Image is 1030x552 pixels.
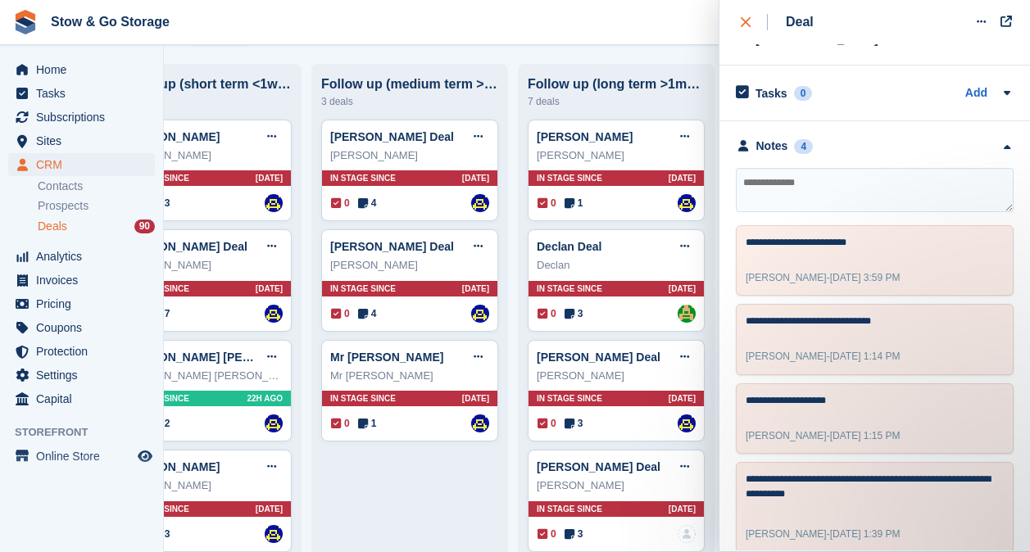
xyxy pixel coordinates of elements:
span: [DATE] 1:15 PM [830,430,901,441]
div: [PERSON_NAME] [124,257,283,274]
a: menu [8,129,155,152]
span: [DATE] [669,503,696,515]
a: Rob Good-Stephenson [265,194,283,212]
span: [PERSON_NAME] [746,272,827,283]
div: Follow up (long term >1month) [528,77,705,92]
span: 0 [538,416,556,431]
div: 9 deals [115,92,292,111]
span: [DATE] [256,172,283,184]
div: Declan [537,257,696,274]
span: In stage since [330,283,396,295]
span: [DATE] [462,172,489,184]
img: Alex Taylor [678,305,696,323]
span: 0 [331,306,350,321]
span: Subscriptions [36,106,134,129]
span: 1 [565,196,583,210]
span: In stage since [537,503,602,515]
a: Deals 90 [38,218,155,235]
span: 4 [358,196,377,210]
div: 7 deals [528,92,705,111]
div: 4 [794,139,813,154]
span: [DATE] [256,283,283,295]
span: Invoices [36,269,134,292]
div: Mr [PERSON_NAME] [330,368,489,384]
span: Settings [36,364,134,387]
span: 0 [331,196,350,210]
a: [PERSON_NAME] [124,130,220,143]
div: Follow up (medium term >1week) [321,77,498,92]
div: [PERSON_NAME] [537,368,696,384]
a: menu [8,58,155,81]
a: Rob Good-Stephenson [471,414,489,432]
span: [PERSON_NAME] [746,351,827,362]
span: Home [36,58,134,81]
img: deal-assignee-blank [678,525,696,543]
a: menu [8,292,155,315]
div: - [746,270,901,285]
a: menu [8,316,155,339]
img: Rob Good-Stephenson [265,305,283,323]
a: Rob Good-Stephenson [265,414,283,432]
a: menu [8,387,155,410]
div: 90 [134,219,155,233]
div: [PERSON_NAME] [PERSON_NAME] [124,368,283,384]
div: [PERSON_NAME] [330,147,489,164]
span: 4 [358,306,377,321]
span: Online Store [36,445,134,468]
span: [DATE] 3:59 PM [830,272,901,283]
a: Contacts [38,179,155,194]
span: In stage since [537,283,602,295]
span: In stage since [124,172,189,184]
span: In stage since [124,503,189,515]
img: Rob Good-Stephenson [678,414,696,432]
a: menu [8,364,155,387]
span: Protection [36,340,134,363]
a: [PERSON_NAME] Deal [330,240,454,253]
span: 3 [565,527,583,541]
span: Coupons [36,316,134,339]
a: menu [8,82,155,105]
a: [PERSON_NAME] Deal [537,460,660,473]
a: menu [8,245,155,268]
img: stora-icon-8386f47178a22dfd0bd8f6a31ec36ba5ce8667c1dd55bd0f319d3a0aa187defe.svg [13,10,38,34]
span: Tasks [36,82,134,105]
a: menu [8,106,155,129]
img: Rob Good-Stephenson [678,194,696,212]
div: [PERSON_NAME] [124,147,283,164]
span: [PERSON_NAME] [746,528,827,540]
span: [DATE] [669,283,696,295]
div: - [746,527,901,541]
span: In stage since [124,283,189,295]
div: Notes [756,138,788,155]
span: CRM [36,153,134,176]
span: Analytics [36,245,134,268]
span: 1 [358,416,377,431]
span: [DATE] [256,503,283,515]
span: [DATE] [669,392,696,405]
a: Preview store [135,446,155,466]
div: [PERSON_NAME] [537,147,696,164]
a: [PERSON_NAME] [537,130,633,143]
div: - [746,428,901,443]
span: In stage since [330,172,396,184]
div: 3 deals [321,92,498,111]
a: Rob Good-Stephenson [471,305,489,323]
div: [PERSON_NAME] [124,477,283,494]
h2: Tasks [755,86,787,101]
a: [PERSON_NAME] [PERSON_NAME] [124,351,320,364]
a: Declan Deal [537,240,601,253]
div: - [746,349,901,364]
span: [DATE] [462,392,489,405]
span: Pricing [36,292,134,315]
span: 3 [565,416,583,431]
span: 22H AGO [247,392,283,405]
a: Prospects [38,197,155,215]
img: Rob Good-Stephenson [471,194,489,212]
